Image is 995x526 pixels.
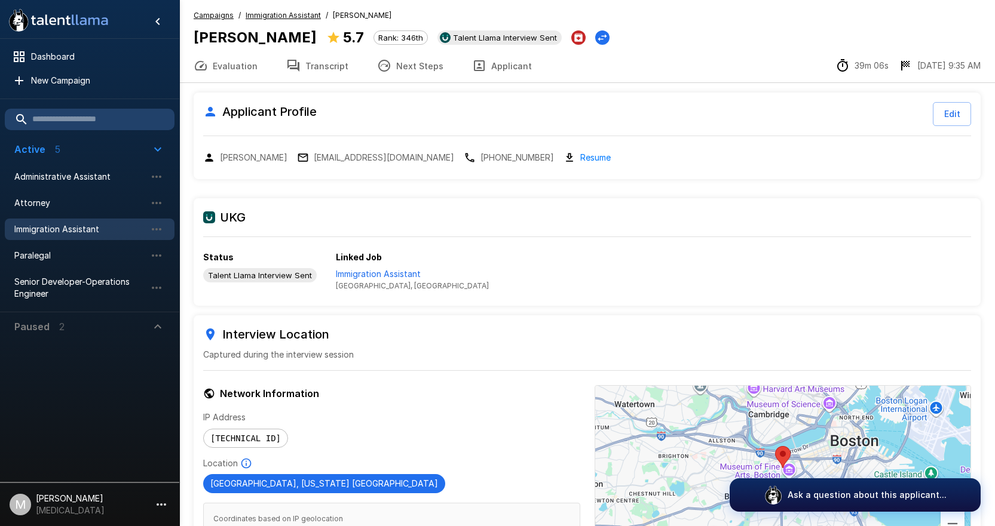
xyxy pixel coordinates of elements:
b: [PERSON_NAME] [194,29,317,46]
div: The date and time when the interview was completed [898,59,981,73]
h6: Network Information [203,385,580,402]
p: Immigration Assistant [336,268,489,280]
span: [GEOGRAPHIC_DATA], [GEOGRAPHIC_DATA] [336,280,489,292]
button: Ask a question about this applicant... [730,478,981,512]
button: Archive Applicant [571,30,586,45]
a: Resume [580,150,611,164]
span: / [238,10,241,21]
b: Linked Job [336,252,382,262]
span: [PERSON_NAME] [333,10,391,21]
span: / [326,10,328,21]
p: [PHONE_NUMBER] [480,152,554,164]
h6: Applicant Profile [203,102,317,121]
p: [EMAIL_ADDRESS][DOMAIN_NAME] [314,152,454,164]
p: Captured during the interview session [203,349,971,361]
button: Change Stage [595,30,610,45]
span: Talent Llama Interview Sent [203,270,317,280]
p: 39m 06s [855,60,889,72]
button: Next Steps [363,49,458,82]
img: ukg_logo.jpeg [440,32,451,43]
div: View profile in UKG [437,30,562,45]
button: Transcript [272,49,363,82]
span: Rank: 346th [374,33,427,42]
b: 5.7 [343,29,364,46]
span: Talent Llama Interview Sent [448,33,562,42]
span: [GEOGRAPHIC_DATA], [US_STATE] [GEOGRAPHIC_DATA] [203,478,445,488]
b: Status [203,252,234,262]
span: [TECHNICAL_ID] [204,433,287,443]
div: The time between starting and completing the interview [835,59,889,73]
svg: Based on IP Address and not guaranteed to be accurate [240,457,252,469]
p: [PERSON_NAME] [220,152,287,164]
div: Copy phone number [464,152,554,164]
u: Immigration Assistant [246,11,321,20]
p: [DATE] 9:35 AM [917,60,981,72]
img: ukg_logo.jpeg [203,211,215,223]
span: Coordinates based on IP geolocation [213,513,570,525]
button: Edit [933,102,971,126]
img: logo_glasses@2x.png [764,485,783,505]
p: IP Address [203,411,580,423]
div: View profile in UKG [203,268,317,282]
p: Ask a question about this applicant... [788,489,947,501]
button: Applicant [458,49,546,82]
p: Location [203,457,238,469]
div: Download resume [564,150,611,164]
h6: Interview Location [203,325,971,344]
div: Copy email address [297,152,454,164]
div: Copy name [203,152,287,164]
a: View job in UKG [336,268,489,292]
h6: UKG [203,208,971,227]
button: Evaluation [179,49,272,82]
u: Campaigns [194,11,234,20]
